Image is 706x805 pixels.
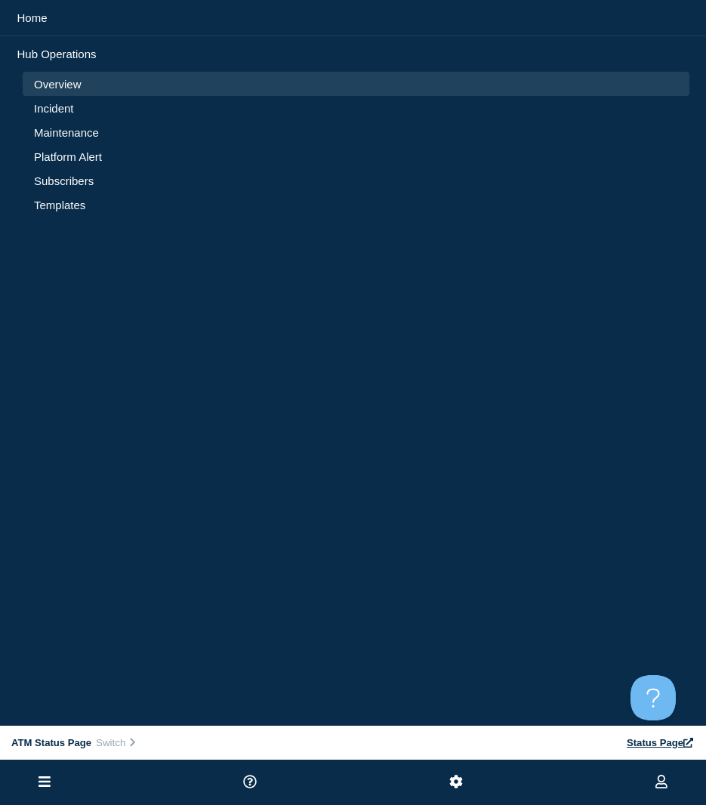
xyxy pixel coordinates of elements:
[34,150,678,163] a: Platform Alert
[91,736,142,749] button: Switch
[34,102,678,115] a: Incident
[34,126,678,139] a: Maintenance
[34,78,678,91] a: Overview
[17,48,689,60] p: Hub Operations
[627,737,695,748] a: Status Page
[11,737,91,748] span: ATM Status Page
[17,11,689,24] a: Home
[34,174,678,187] a: Subscribers
[630,675,676,720] iframe: Help Scout Beacon - Open
[34,199,678,211] a: Templates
